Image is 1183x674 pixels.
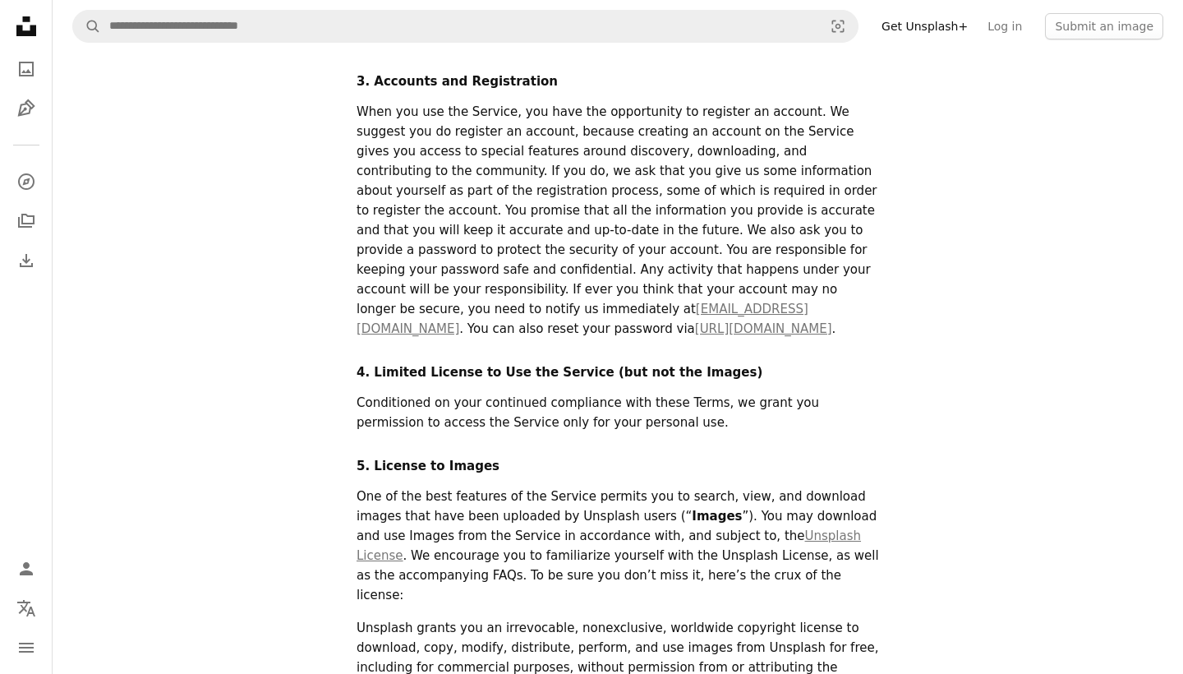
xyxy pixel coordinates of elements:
button: Menu [10,631,43,664]
a: Log in [978,13,1032,39]
a: Log in / Sign up [10,552,43,585]
button: Language [10,592,43,625]
p: One of the best features of the Service permits you to search, view, and download images that hav... [357,487,879,605]
a: Get Unsplash+ [872,13,978,39]
strong: Images [692,509,742,524]
a: Photos [10,53,43,85]
a: Collections [10,205,43,238]
button: Submit an image [1045,13,1163,39]
button: Search Unsplash [73,11,101,42]
a: Illustrations [10,92,43,125]
a: [EMAIL_ADDRESS][DOMAIN_NAME] [357,302,808,336]
h2: 5. License to Images [357,459,879,473]
p: When you use the Service, you have the opportunity to register an account. We suggest you do regi... [357,102,879,339]
p: Conditioned on your continued compliance with these Terms, we grant you permission to access the ... [357,393,879,432]
a: Download History [10,244,43,277]
a: Unsplash License [357,529,861,563]
h2: 3. Accounts and Registration [357,74,879,89]
a: Explore [10,165,43,198]
a: [URL][DOMAIN_NAME] [695,321,832,336]
button: Visual search [818,11,858,42]
form: Find visuals sitewide [72,10,858,43]
a: Home — Unsplash [10,10,43,46]
h2: 4. Limited License to Use the Service (but not the Images) [357,365,879,380]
